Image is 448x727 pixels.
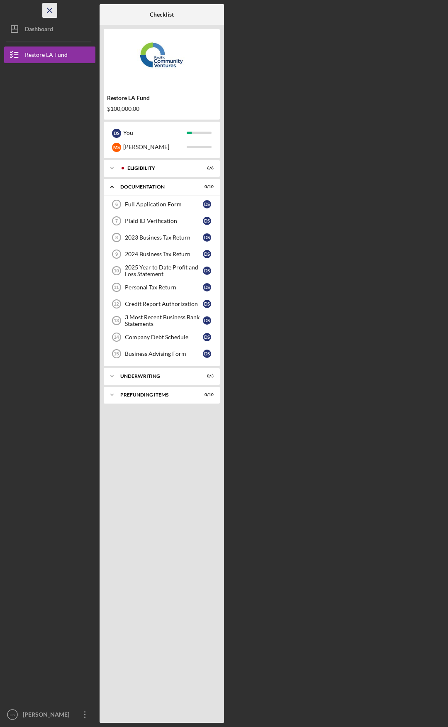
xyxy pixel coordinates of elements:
tspan: 9 [115,252,118,257]
div: Personal Tax Return [125,284,203,291]
tspan: 12 [114,301,119,306]
div: Documentation [120,184,193,189]
button: Dashboard [4,21,95,37]
div: D S [203,233,211,242]
tspan: 13 [114,318,119,323]
div: $100,000.00 [107,105,217,112]
div: D S [203,316,211,325]
div: D S [203,200,211,208]
div: D S [112,129,121,138]
a: 102025 Year to Date Profit and Loss StatementDS [108,262,216,279]
div: You [123,126,187,140]
a: 15Business Advising FormDS [108,345,216,362]
div: 3 Most Recent Business Bank Statements [125,314,203,327]
div: Prefunding Items [120,392,193,397]
div: D S [203,350,211,358]
div: 2024 Business Tax Return [125,251,203,257]
div: 0 / 3 [199,374,214,379]
div: Dashboard [25,21,53,39]
a: 7Plaid ID VerificationDS [108,213,216,229]
div: Plaid ID Verification [125,218,203,224]
a: 11Personal Tax ReturnDS [108,279,216,296]
div: 0 / 10 [199,184,214,189]
a: 12Credit Report AuthorizationDS [108,296,216,312]
div: D S [203,217,211,225]
div: Credit Report Authorization [125,301,203,307]
div: D S [203,267,211,275]
tspan: 14 [114,335,119,340]
tspan: 10 [114,268,119,273]
div: 0 / 10 [199,392,214,397]
a: 133 Most Recent Business Bank StatementsDS [108,312,216,329]
div: Business Advising Form [125,350,203,357]
div: 2025 Year to Date Profit and Loss Statement [125,264,203,277]
button: Restore LA Fund [4,47,95,63]
tspan: 7 [115,218,118,223]
div: Eligibility [127,166,193,171]
img: Product logo [104,33,220,83]
tspan: 6 [115,202,118,207]
a: 82023 Business Tax ReturnDS [108,229,216,246]
div: Restore LA Fund [25,47,68,65]
div: D S [203,250,211,258]
div: D S [203,283,211,291]
div: 2023 Business Tax Return [125,234,203,241]
div: Full Application Form [125,201,203,208]
div: 6 / 6 [199,166,214,171]
div: D S [203,300,211,308]
a: 6Full Application FormDS [108,196,216,213]
tspan: 15 [114,351,119,356]
a: 92024 Business Tax ReturnDS [108,246,216,262]
div: Restore LA Fund [107,95,217,101]
text: DS [10,712,15,717]
b: Checklist [150,11,174,18]
div: M S [112,143,121,152]
a: 14Company Debt ScheduleDS [108,329,216,345]
div: Company Debt Schedule [125,334,203,340]
div: [PERSON_NAME] [123,140,187,154]
div: D S [203,333,211,341]
button: DS[PERSON_NAME] [4,706,95,723]
div: Underwriting [120,374,193,379]
tspan: 8 [115,235,118,240]
tspan: 11 [114,285,119,290]
div: [PERSON_NAME] [21,706,75,725]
